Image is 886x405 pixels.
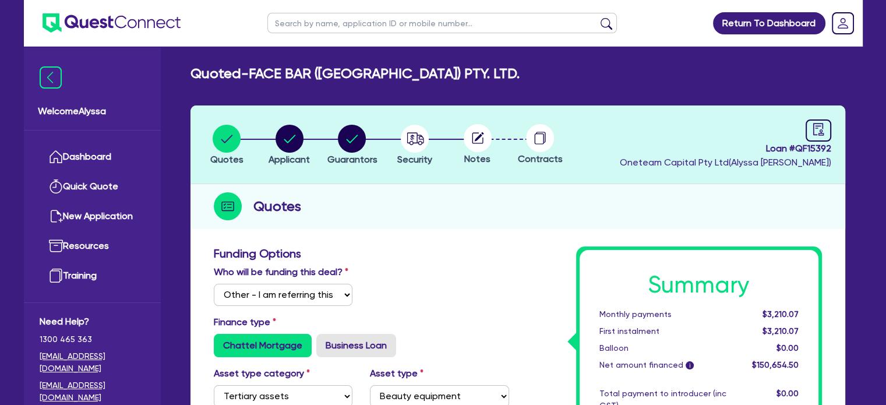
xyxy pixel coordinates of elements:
img: quick-quote [49,179,63,193]
span: Need Help? [40,315,145,329]
a: New Application [40,202,145,231]
button: Guarantors [326,124,377,167]
img: icon-menu-close [40,66,62,89]
span: Welcome Alyssa [38,104,147,118]
span: Security [397,154,432,165]
span: $0.00 [776,343,798,353]
label: Business Loan [316,334,396,357]
span: i [686,361,694,369]
img: step-icon [214,192,242,220]
span: $3,210.07 [762,309,798,319]
div: Net amount financed [591,359,735,371]
h2: Quoted - FACE BAR ([GEOGRAPHIC_DATA]) PTY. LTD. [190,65,520,82]
img: new-application [49,209,63,223]
a: [EMAIL_ADDRESS][DOMAIN_NAME] [40,379,145,404]
h1: Summary [599,271,799,299]
div: First instalment [591,325,735,337]
div: Balloon [591,342,735,354]
label: Finance type [214,315,276,329]
span: Applicant [269,154,310,165]
span: Guarantors [327,154,377,165]
label: Asset type [370,367,423,381]
input: Search by name, application ID or mobile number... [267,13,617,33]
h2: Quotes [253,196,301,217]
a: Return To Dashboard [713,12,825,34]
button: Security [397,124,433,167]
h3: Funding Options [214,246,509,260]
button: Quotes [210,124,244,167]
label: Chattel Mortgage [214,334,312,357]
a: Resources [40,231,145,261]
div: Monthly payments [591,308,735,321]
span: Quotes [210,154,243,165]
span: $150,654.50 [751,360,798,369]
a: Quick Quote [40,172,145,202]
a: Training [40,261,145,291]
span: Loan # QF15392 [620,142,831,156]
a: Dashboard [40,142,145,172]
span: Notes [464,153,490,164]
button: Applicant [268,124,310,167]
img: training [49,269,63,283]
span: 1300 465 363 [40,333,145,346]
span: $3,210.07 [762,326,798,336]
img: quest-connect-logo-blue [43,13,181,33]
span: $0.00 [776,389,798,398]
label: Who will be funding this deal? [214,265,348,279]
span: audit [812,123,825,136]
a: [EMAIL_ADDRESS][DOMAIN_NAME] [40,350,145,375]
img: resources [49,239,63,253]
span: Oneteam Capital Pty Ltd ( Alyssa [PERSON_NAME] ) [620,157,831,168]
label: Asset type category [214,367,310,381]
a: Dropdown toggle [828,8,858,38]
span: Contracts [518,153,563,164]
